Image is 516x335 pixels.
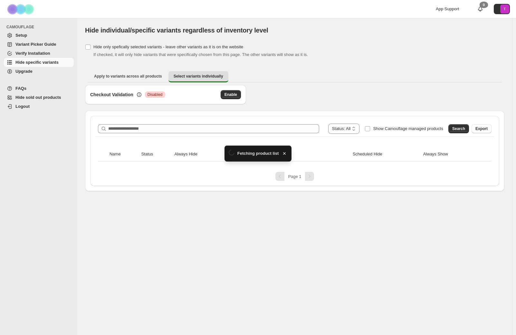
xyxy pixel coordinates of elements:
[148,92,163,97] span: Disabled
[4,31,74,40] a: Setup
[15,69,33,74] span: Upgrade
[288,174,301,179] span: Page 1
[436,6,459,11] span: App Support
[93,44,243,49] span: Hide only spefically selected variants - leave other variants as it is on the website
[4,40,74,49] a: Variant Picker Guide
[15,51,50,56] span: Verify Installation
[15,33,27,38] span: Setup
[94,74,162,79] span: Apply to variants across all products
[504,7,506,11] text: T
[95,172,494,181] nav: Pagination
[172,147,229,162] th: Always Hide
[421,147,482,162] th: Always Show
[494,4,510,14] button: Avatar with initials T
[93,52,308,57] span: If checked, it will only hide variants that were specifically chosen from this page. The other va...
[6,24,74,30] span: CAMOUFLAGE
[4,84,74,93] a: FAQs
[373,126,443,131] span: Show Camouflage managed products
[5,0,37,18] img: Camouflage
[15,86,26,91] span: FAQs
[4,67,74,76] a: Upgrade
[480,2,488,8] div: 0
[4,49,74,58] a: Verify Installation
[15,104,30,109] span: Logout
[237,150,279,157] span: Fetching product list
[472,124,492,133] button: Export
[4,93,74,102] a: Hide sold out products
[351,147,421,162] th: Scheduled Hide
[139,147,172,162] th: Status
[475,126,488,131] span: Export
[500,5,509,14] span: Avatar with initials T
[225,92,237,97] span: Enable
[89,71,167,81] button: Apply to variants across all products
[85,27,268,34] span: Hide individual/specific variants regardless of inventory level
[15,60,59,65] span: Hide specific variants
[221,90,241,99] button: Enable
[448,124,469,133] button: Search
[15,42,56,47] span: Variant Picker Guide
[15,95,61,100] span: Hide sold out products
[108,147,139,162] th: Name
[90,91,133,98] h3: Checkout Validation
[4,102,74,111] a: Logout
[477,6,483,12] a: 0
[174,74,223,79] span: Select variants individually
[168,71,228,82] button: Select variants individually
[85,85,504,191] div: Select variants individually
[4,58,74,67] a: Hide specific variants
[452,126,465,131] span: Search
